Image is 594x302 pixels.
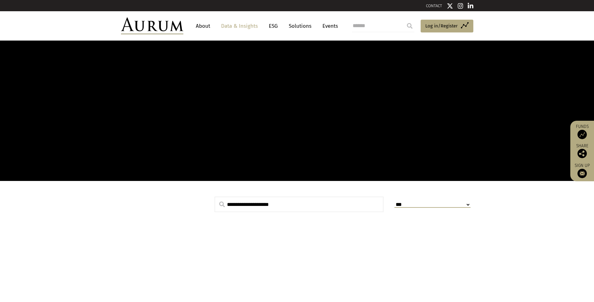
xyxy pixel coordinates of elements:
[577,130,587,139] img: Access Funds
[193,20,213,32] a: About
[577,169,587,178] img: Sign up to our newsletter
[447,3,453,9] img: Twitter icon
[458,3,463,9] img: Instagram icon
[218,20,261,32] a: Data & Insights
[421,20,473,33] a: Log in/Register
[286,20,315,32] a: Solutions
[426,3,442,8] a: CONTACT
[403,20,416,32] input: Submit
[121,17,183,34] img: Aurum
[573,163,591,178] a: Sign up
[577,149,587,158] img: Share this post
[266,20,281,32] a: ESG
[573,144,591,158] div: Share
[219,202,225,207] img: search.svg
[468,3,473,9] img: Linkedin icon
[425,22,458,30] span: Log in/Register
[319,20,338,32] a: Events
[573,124,591,139] a: Funds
